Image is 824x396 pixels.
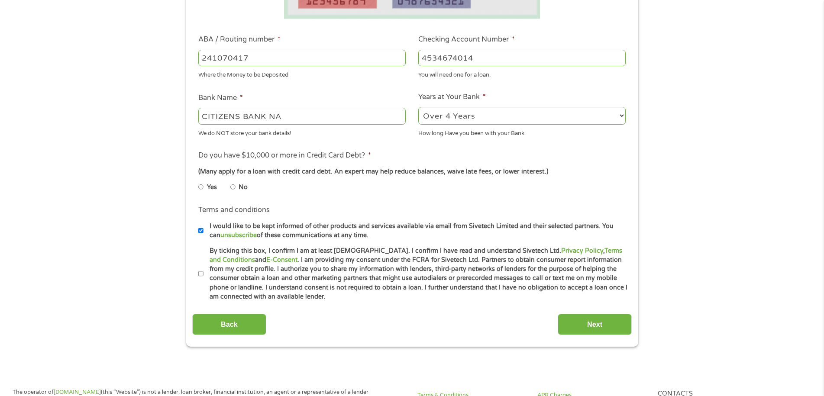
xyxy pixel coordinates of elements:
[198,50,406,66] input: 263177916
[198,206,270,215] label: Terms and conditions
[266,256,297,264] a: E-Consent
[558,314,632,335] input: Next
[204,246,628,302] label: By ticking this box, I confirm I am at least [DEMOGRAPHIC_DATA]. I confirm I have read and unders...
[54,389,101,396] a: [DOMAIN_NAME]
[239,183,248,192] label: No
[418,35,515,44] label: Checking Account Number
[198,68,406,80] div: Where the Money to be Deposited
[207,183,217,192] label: Yes
[418,50,626,66] input: 345634636
[198,35,281,44] label: ABA / Routing number
[198,167,625,177] div: (Many apply for a loan with credit card debt. An expert may help reduce balances, waive late fees...
[198,151,371,160] label: Do you have $10,000 or more in Credit Card Debt?
[204,222,628,240] label: I would like to be kept informed of other products and services available via email from Sivetech...
[418,126,626,138] div: How long Have you been with your Bank
[418,93,486,102] label: Years at Your Bank
[561,247,603,254] a: Privacy Policy
[220,232,257,239] a: unsubscribe
[418,68,626,80] div: You will need one for a loan.
[198,126,406,138] div: We do NOT store your bank details!
[192,314,266,335] input: Back
[210,247,622,264] a: Terms and Conditions
[198,93,243,103] label: Bank Name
